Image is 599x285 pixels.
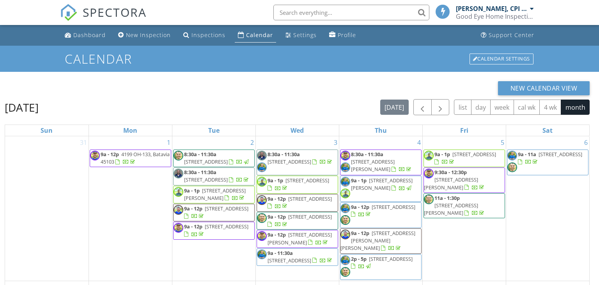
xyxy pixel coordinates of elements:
img: dsc_1567.jpg [424,194,434,204]
span: [STREET_ADDRESS] [539,151,582,158]
a: Saturday [541,125,554,136]
a: 9a - 12p [STREET_ADDRESS] [268,195,332,210]
a: 9a - 12p [STREET_ADDRESS] [257,212,338,230]
button: list [454,100,471,115]
a: 9a - 1p [STREET_ADDRESS] [434,151,496,165]
a: 9a - 12p [STREET_ADDRESS][PERSON_NAME] [257,230,338,248]
span: 9a - 1p [268,177,283,184]
a: New Inspection [115,28,174,43]
span: [STREET_ADDRESS] [205,223,248,230]
img: dsc_1613.jpg [257,231,267,241]
div: Support Center [489,31,534,39]
a: 9a - 1p [STREET_ADDRESS] [424,150,505,167]
span: 9a - 1p [434,151,450,158]
a: Go to September 6, 2025 [583,136,589,149]
span: 9a - 12p [268,231,286,238]
div: Calendar Settings [470,53,533,64]
img: te_head_shot_2020.jpg [507,151,517,160]
span: 9a - 12p [184,223,202,230]
span: [STREET_ADDRESS] [268,257,311,264]
span: [STREET_ADDRESS] [288,195,332,202]
a: Sunday [39,125,54,136]
img: russ.jpg [174,205,183,215]
a: 8:30a - 11:30a [STREET_ADDRESS] [184,151,250,165]
span: [STREET_ADDRESS] [452,151,496,158]
span: [STREET_ADDRESS] [288,213,332,220]
span: 8:30a - 11:30a [184,151,216,158]
button: Next month [431,99,450,115]
img: te_head_shot_2020.jpg [340,255,350,265]
a: 9a - 12p [STREET_ADDRESS] [351,203,415,218]
a: Support Center [478,28,537,43]
a: Go to August 31, 2025 [78,136,89,149]
a: Friday [459,125,470,136]
span: 9a - 1p [351,177,367,184]
span: 9a - 12p [101,151,119,158]
a: 2p - 5p [STREET_ADDRESS] [340,254,422,280]
a: Calendar [235,28,276,43]
span: [STREET_ADDRESS] [268,158,311,165]
a: 9a - 1p [STREET_ADDRESS][PERSON_NAME] [351,177,413,191]
a: 9a - 1p [STREET_ADDRESS] [268,177,329,191]
div: Settings [293,31,317,39]
a: Go to September 3, 2025 [332,136,339,149]
span: 9a - 11a [518,151,536,158]
button: cal wk [514,100,540,115]
img: dsc_1567.jpg [257,213,267,223]
button: week [490,100,514,115]
td: Go to September 2, 2025 [172,136,255,281]
a: Dashboard [62,28,109,43]
span: 9:30a - 12:30p [434,169,467,176]
img: te_head_shot_2020.jpg [340,203,350,213]
td: Go to August 31, 2025 [5,136,89,281]
span: [STREET_ADDRESS] [205,205,248,212]
h1: Calendar [65,52,534,66]
a: 2p - 5p [STREET_ADDRESS] [351,255,413,270]
button: Previous month [413,99,432,115]
img: crystal.jpg [424,151,434,160]
span: 9a - 12p [351,203,369,210]
span: 8:30a - 11:30a [268,151,300,158]
a: Settings [282,28,320,43]
img: justin.jpg [257,151,267,160]
a: Go to September 5, 2025 [499,136,506,149]
span: [STREET_ADDRESS] [184,176,228,183]
img: te_head_shot_2020.jpg [340,177,350,187]
span: 8:30a - 11:30a [351,151,383,158]
span: 9a - 12p [184,205,202,212]
a: 9a - 1p [STREET_ADDRESS][PERSON_NAME] [340,176,422,201]
button: day [471,100,491,115]
span: 9a - 12p [268,213,286,220]
a: 11a - 1:30p [STREET_ADDRESS][PERSON_NAME] [424,194,486,216]
a: Tuesday [207,125,221,136]
a: 8:30a - 11:30a [STREET_ADDRESS] [184,169,250,183]
div: Dashboard [73,31,106,39]
div: Profile [338,31,356,39]
img: crystal.jpg [340,189,350,198]
a: 9a - 1p [STREET_ADDRESS][PERSON_NAME] [184,187,246,201]
a: Inspections [180,28,229,43]
a: Go to September 4, 2025 [416,136,422,149]
img: crystal.jpg [257,177,267,187]
span: [STREET_ADDRESS] [372,203,415,210]
a: 8:30a - 11:30a [STREET_ADDRESS] [173,150,255,167]
img: te_head_shot_2020.jpg [257,249,267,259]
td: Go to September 1, 2025 [89,136,172,281]
a: Calendar Settings [469,53,534,65]
a: 9a - 12p [STREET_ADDRESS][PERSON_NAME] [268,231,332,246]
img: dsc_1567.jpg [174,151,183,160]
input: Search everything... [273,5,429,20]
a: 8:30a - 11:30a [STREET_ADDRESS][PERSON_NAME] [351,151,413,173]
a: 9a - 12p [STREET_ADDRESS] [340,202,422,228]
span: 2p - 5p [351,255,367,262]
img: justin.jpg [174,169,183,178]
a: 9a - 12p [STREET_ADDRESS][PERSON_NAME][PERSON_NAME] [340,230,415,251]
a: 9a - 11a [STREET_ADDRESS] [507,150,589,175]
a: 8:30a - 11:30a [STREET_ADDRESS] [257,150,338,175]
span: 9a - 12p [268,195,286,202]
a: 8:30a - 11:30a [STREET_ADDRESS] [173,167,255,185]
button: [DATE] [380,100,409,115]
a: 9a - 11a [STREET_ADDRESS] [518,151,582,165]
span: [STREET_ADDRESS] [369,255,413,262]
div: Inspections [191,31,225,39]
